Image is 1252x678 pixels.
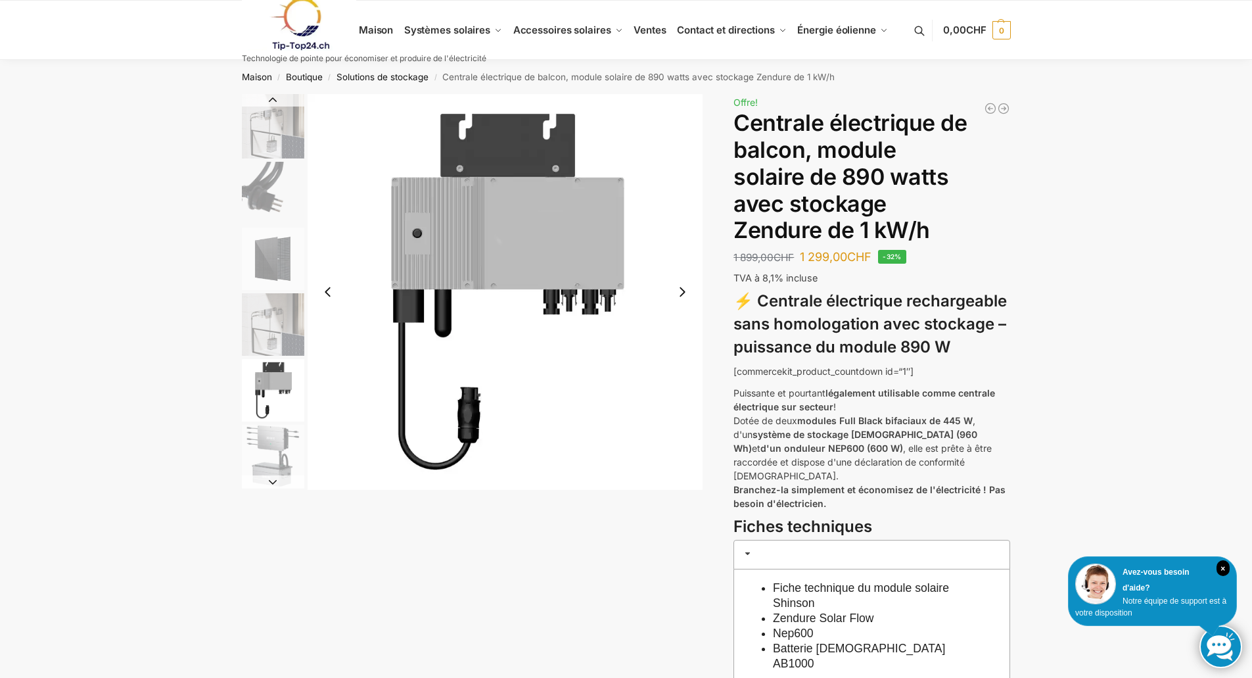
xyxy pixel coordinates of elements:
[733,484,1006,509] font: Branchez-la simplement et économisez de l'électricité ! Pas besoin d'électricien.
[773,581,949,610] a: Fiche technique du module solaire Shinson
[308,94,703,490] img: micro-onduleur nep 600 W
[286,72,323,82] a: Boutique
[733,415,975,440] font: , d'un
[277,73,280,82] font: /
[733,366,914,377] font: [commercekit_product_countdown id=“1″]
[434,73,437,82] font: /
[242,293,304,356] img: Stockage par batterie à flux solaire Zendure pour centrales électriques de balcon
[733,109,967,243] font: Centrale électrique de balcon, module solaire de 890 watts avec stockage Zendure de 1 kW/h
[668,278,696,306] button: Diapositive suivante
[800,250,847,264] font: 1 299,00
[733,291,1007,356] font: ⚡ Centrale électrique rechargeable sans homologation avec stockage – puissance du module 890 W
[773,612,874,625] a: Zendure Solar Flow
[1075,596,1226,617] font: Notre équipe de support est à votre disposition
[239,357,304,423] li: 5 / 6
[760,443,903,454] font: d'un onduleur NEP600 (600 W)
[507,1,628,60] a: Accessoires solaires
[733,97,758,108] font: Offre!
[218,60,1034,94] nav: Fil d'Ariane
[774,251,794,264] font: CHF
[733,429,977,454] font: système de stockage [DEMOGRAPHIC_DATA] (960 Wh)
[773,642,945,670] a: Batterie [DEMOGRAPHIC_DATA] AB1000
[242,93,304,107] button: Diapositive précédente
[328,73,331,82] font: /
[239,226,304,291] li: 3 / 6
[242,475,304,489] button: Diapositive suivante
[1075,564,1116,604] img: Service client
[833,401,836,412] font: !
[733,517,872,536] font: Fiches techniques
[239,94,304,160] li: 1 / 6
[239,423,304,489] li: 6 / 6
[242,228,304,290] img: Maysun
[733,387,825,399] font: Puissante et pourtant
[733,251,774,264] font: 1 899,00
[847,250,871,264] font: CHF
[242,162,304,224] img: Câble de connexion - 3 mètres_Prise suisse
[1123,568,1190,593] font: Avez-vous besoin d'aide?
[634,24,666,36] font: Ventes
[513,24,611,36] font: Accessoires solaires
[943,24,986,36] span: 0,00
[966,24,986,36] span: CHF
[314,278,342,306] button: Diapositive précédente
[242,94,304,158] img: Stockage par batterie à flux solaire Zendure pour centrales électriques de balcon
[797,415,973,426] font: modules Full Black bifaciaux de 445 W
[792,1,893,60] a: Énergie éolienne
[752,443,760,454] font: et
[242,425,304,487] img: Zendure Solaflow
[672,1,792,60] a: Contact et directions
[1217,560,1230,576] i: Fermer
[733,443,992,481] font: , elle est prête à être raccordée et dispose d'une déclaration de conformité [DEMOGRAPHIC_DATA].
[628,1,672,60] a: Ventes
[239,160,304,226] li: 2 / 6
[308,94,703,490] li: 5 / 6
[773,627,814,640] a: Nep600
[992,21,1011,39] span: 0
[442,72,835,82] font: Centrale électrique de balcon, module solaire de 890 watts avec stockage Zendure de 1 kW/h
[733,387,995,412] font: légalement utilisable comme centrale électrique sur secteur
[336,72,429,82] a: Solutions de stockage
[677,24,775,36] font: Contact et directions
[239,291,304,357] li: 4 / 6
[733,415,797,426] font: Dotée de deux
[883,253,902,260] font: -32%
[242,359,304,422] img: micro-onduleur nep 600 W
[733,272,818,283] font: TVA à 8,1% incluse
[242,53,486,63] font: Technologie de pointe pour économiser et produire de l'électricité
[997,102,1010,115] a: Centrale électrique rechargeable avec stockage de 4 kW et 8 modules solaires de 3600 watts
[797,24,875,36] font: Énergie éolienne
[984,102,997,115] a: Centrale électrique de balcon, module solaire de 890 watts avec stockage Zendure de 2 kW/h
[242,72,272,82] a: Maison
[943,11,1010,50] a: 0,00CHF 0
[1220,564,1225,573] font: ×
